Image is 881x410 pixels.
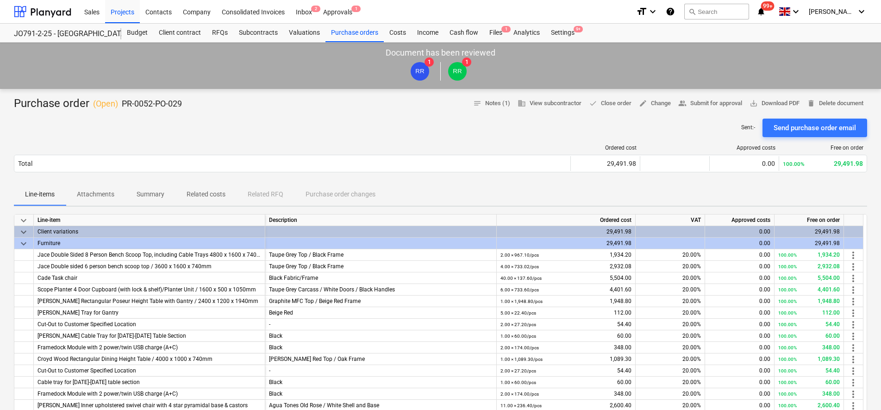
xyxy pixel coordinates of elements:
span: Jace Double sided 6 person bench scoop top / 3600 x 1600 x 740mm [37,263,212,270]
div: Free on order [783,145,863,151]
small: 100.00% [778,345,797,350]
span: Submit for approval [678,98,742,109]
div: Taupe Grey Top / Black Frame [269,249,493,261]
div: Client variations [37,226,261,237]
p: Summary [137,189,164,199]
span: Croyd Wood Rectangular Dining Height Table / 4000 x 1000 x 740mm [37,356,212,362]
span: delete [807,99,815,107]
button: View subcontractor [514,96,585,111]
div: 2,932.08 [500,261,631,272]
span: business [518,99,526,107]
small: 1.00 × 1,948.80 / pcs [500,299,543,304]
span: done [589,99,597,107]
div: 0.00 [709,296,770,307]
span: RR [415,68,424,75]
a: Subcontracts [233,24,283,42]
div: 1,948.80 [778,296,840,307]
span: keyboard_arrow_down [18,238,29,249]
div: 1,934.20 [500,249,631,261]
div: Client contract [153,24,206,42]
div: 60.00 [778,377,840,388]
button: Notes (1) [469,96,514,111]
div: 20.00% [636,377,705,388]
a: Purchase orders [325,24,384,42]
small: 100.00% [778,403,797,408]
div: Taupe Grey Top / Black Frame [269,261,493,272]
span: Cade Task chair [37,275,77,281]
div: 112.00 [778,307,840,319]
div: 29,491.98 [500,226,631,238]
small: 100.00% [778,391,797,397]
div: Black [269,388,493,400]
div: Description [265,214,497,226]
small: 5.00 × 22.40 / pcs [500,310,536,315]
small: 100.00% [778,299,797,304]
div: 54.40 [500,365,631,377]
small: 100.00% [778,310,797,315]
div: Black [269,377,493,388]
a: Budget [121,24,153,42]
div: 0.00 [709,353,770,365]
span: Cable tray for 1600-1800 table section [37,379,140,385]
span: Change [639,98,671,109]
small: 2.00 × 174.00 / pcs [500,391,539,397]
div: 4,401.60 [778,284,840,296]
span: more_vert [848,319,859,330]
div: 1,089.30 [778,353,840,365]
small: 40.00 × 137.60 / pcs [500,276,542,281]
i: notifications [756,6,766,17]
span: View subcontractor [518,98,581,109]
span: 99+ [761,1,775,11]
span: Framedock Module with 2 power/twin USB charge (A+C) [37,344,178,351]
span: notes [473,99,481,107]
i: keyboard_arrow_down [856,6,867,17]
span: Toto Inner upholstered swivel chair with 4 star pyramidal base & castors [37,402,248,409]
div: JO791-2-25 - [GEOGRAPHIC_DATA] [GEOGRAPHIC_DATA] [14,29,110,39]
button: Send purchase order email [762,119,867,137]
div: VAT [636,214,705,226]
a: Valuations [283,24,325,42]
small: 100.00% [778,276,797,281]
div: 20.00% [636,261,705,272]
button: Submit for approval [675,96,746,111]
i: keyboard_arrow_down [790,6,801,17]
div: Settings [545,24,580,42]
div: 5,504.00 [500,272,631,284]
p: Related costs [187,189,225,199]
div: Files [484,24,508,42]
span: more_vert [848,354,859,365]
div: 1,089.30 [500,353,631,365]
p: PR-0052-PO-029 [122,98,182,109]
div: 20.00% [636,284,705,296]
span: [PERSON_NAME] [809,8,855,15]
button: Search [684,4,749,19]
div: 54.40 [500,319,631,330]
i: format_size [636,6,647,17]
div: 60.00 [500,377,631,388]
span: more_vert [848,250,859,261]
div: Income [412,24,444,42]
div: 0.00 [709,284,770,296]
button: Change [635,96,675,111]
div: 29,491.98 [500,238,631,249]
span: Delete document [807,98,863,109]
div: 29,491.98 [778,238,840,249]
small: 100.00% [778,357,797,362]
a: Costs [384,24,412,42]
a: Settings9+ [545,24,580,42]
div: 54.40 [778,365,840,377]
span: Scope Planter 4 Door Cupboard (with lock & shelf)/Planter Unit / 1600 x 500 x 1050mm [37,286,256,293]
span: more_vert [848,308,859,319]
small: 2.00 × 174.00 / pcs [500,345,539,350]
span: Notes (1) [473,98,510,109]
div: 54.40 [778,319,840,330]
div: Total [18,160,32,167]
iframe: Chat Widget [835,366,881,410]
div: 0.00 [709,272,770,284]
div: 0.00 [709,388,770,400]
small: 100.00% [783,161,805,167]
button: Download PDF [746,96,803,111]
div: 0.00 [709,330,770,342]
div: 20.00% [636,272,705,284]
p: Attachments [77,189,114,199]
